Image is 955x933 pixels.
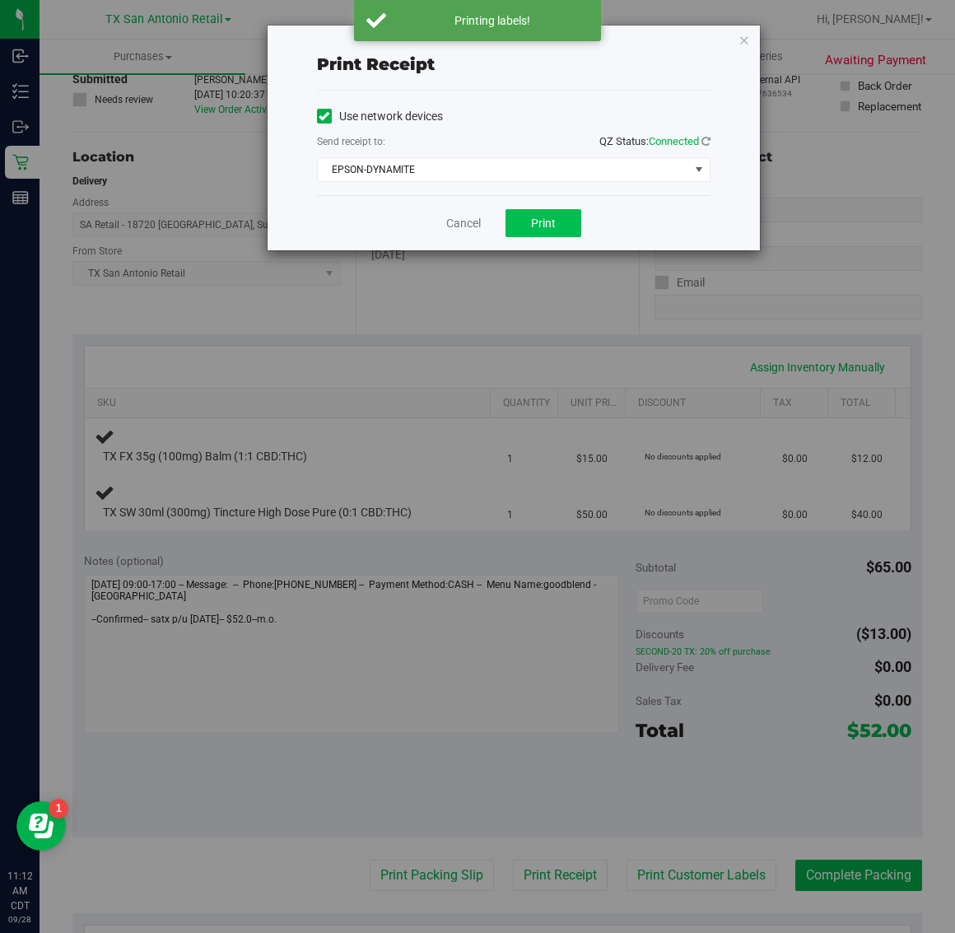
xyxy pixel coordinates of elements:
iframe: Resource center unread badge [49,799,68,819]
span: select [688,158,709,181]
span: Print [531,217,556,230]
span: Connected [649,135,699,147]
label: Send receipt to: [317,134,385,149]
label: Use network devices [317,108,443,125]
span: EPSON-DYNAMITE [318,158,689,181]
span: QZ Status: [599,135,710,147]
iframe: Resource center [16,801,66,851]
button: Print [505,209,581,237]
div: Printing labels! [395,12,589,29]
a: Cancel [446,215,481,232]
span: Print receipt [317,54,435,74]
